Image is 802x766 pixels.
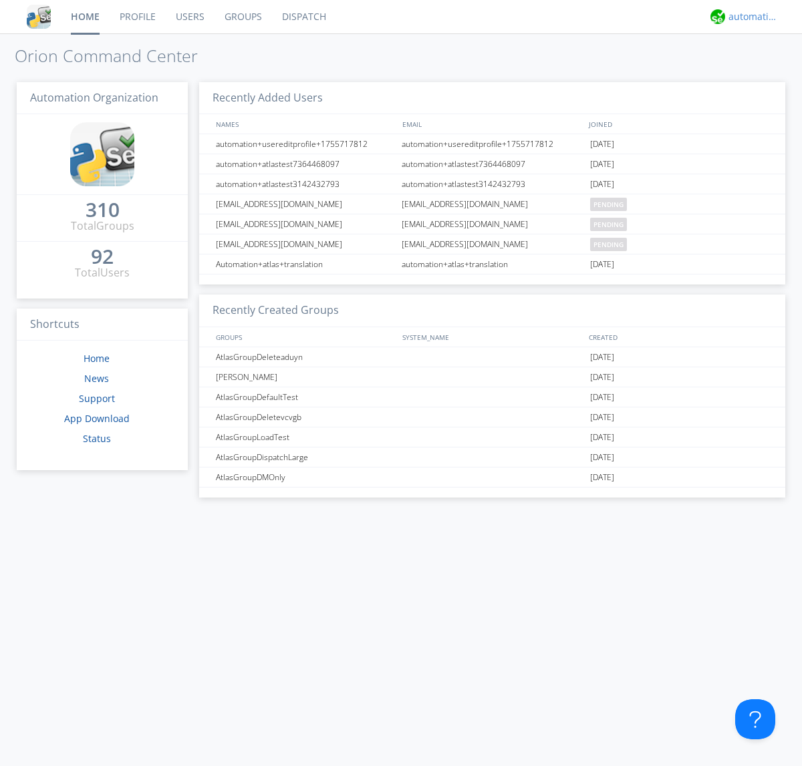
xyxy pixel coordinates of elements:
[399,114,585,134] div: EMAIL
[213,427,398,447] div: AtlasGroupLoadTest
[213,367,398,387] div: [PERSON_NAME]
[590,254,614,274] span: [DATE]
[199,234,785,254] a: [EMAIL_ADDRESS][DOMAIN_NAME][EMAIL_ADDRESS][DOMAIN_NAME]pending
[199,347,785,367] a: AtlasGroupDeleteaduyn[DATE]
[17,309,188,341] h3: Shortcuts
[213,467,398,487] div: AtlasGroupDMOnly
[199,295,785,327] h3: Recently Created Groups
[91,250,114,265] a: 92
[728,10,779,23] div: automation+atlas
[213,327,396,347] div: GROUPS
[71,218,134,234] div: Total Groups
[64,412,130,425] a: App Download
[30,90,158,105] span: Automation Organization
[590,367,614,387] span: [DATE]
[590,238,627,251] span: pending
[199,82,785,115] h3: Recently Added Users
[213,447,398,467] div: AtlasGroupDispatchLarge
[590,427,614,447] span: [DATE]
[199,174,785,194] a: automation+atlastest3142432793automation+atlastest3142432793[DATE]
[199,154,785,174] a: automation+atlastest7364468097automation+atlastest7364468097[DATE]
[199,467,785,488] a: AtlasGroupDMOnly[DATE]
[398,194,587,214] div: [EMAIL_ADDRESS][DOMAIN_NAME]
[590,154,614,174] span: [DATE]
[213,174,398,194] div: automation+atlastest3142432793
[590,407,614,427] span: [DATE]
[199,254,785,274] a: Automation+atlas+translationautomation+atlas+translation[DATE]
[398,234,587,254] div: [EMAIL_ADDRESS][DOMAIN_NAME]
[590,198,627,211] span: pending
[199,407,785,427] a: AtlasGroupDeletevcvgb[DATE]
[590,467,614,488] span: [DATE]
[590,347,614,367] span: [DATE]
[86,203,120,218] a: 310
[398,254,587,274] div: automation+atlas+translation
[590,387,614,407] span: [DATE]
[199,367,785,387] a: [PERSON_NAME][DATE]
[398,154,587,174] div: automation+atlastest7364468097
[213,254,398,274] div: Automation+atlas+translation
[199,427,785,447] a: AtlasGroupLoadTest[DATE]
[213,387,398,407] div: AtlasGroupDefaultTest
[199,214,785,234] a: [EMAIL_ADDRESS][DOMAIN_NAME][EMAIL_ADDRESS][DOMAIN_NAME]pending
[79,392,115,405] a: Support
[590,218,627,231] span: pending
[199,447,785,467] a: AtlasGroupDispatchLarge[DATE]
[199,194,785,214] a: [EMAIL_ADDRESS][DOMAIN_NAME][EMAIL_ADDRESS][DOMAIN_NAME]pending
[213,347,398,367] div: AtlasGroupDeleteaduyn
[213,407,398,427] div: AtlasGroupDeletevcvgb
[213,134,398,154] div: automation+usereditprofile+1755717812
[213,234,398,254] div: [EMAIL_ADDRESS][DOMAIN_NAME]
[199,387,785,407] a: AtlasGroupDefaultTest[DATE]
[75,265,130,280] div: Total Users
[83,432,111,445] a: Status
[213,214,398,234] div: [EMAIL_ADDRESS][DOMAIN_NAME]
[84,372,109,385] a: News
[590,174,614,194] span: [DATE]
[86,203,120,216] div: 310
[213,194,398,214] div: [EMAIL_ADDRESS][DOMAIN_NAME]
[590,447,614,467] span: [DATE]
[27,5,51,29] img: cddb5a64eb264b2086981ab96f4c1ba7
[91,250,114,263] div: 92
[399,327,585,347] div: SYSTEM_NAME
[398,174,587,194] div: automation+atlastest3142432793
[590,134,614,154] span: [DATE]
[735,699,775,739] iframe: Toggle Customer Support
[213,154,398,174] div: automation+atlastest7364468097
[213,114,396,134] div: NAMES
[585,327,773,347] div: CREATED
[585,114,773,134] div: JOINED
[84,352,110,365] a: Home
[398,134,587,154] div: automation+usereditprofile+1755717812
[199,134,785,154] a: automation+usereditprofile+1755717812automation+usereditprofile+1755717812[DATE]
[710,9,725,24] img: d2d01cd9b4174d08988066c6d424eccd
[398,214,587,234] div: [EMAIL_ADDRESS][DOMAIN_NAME]
[70,122,134,186] img: cddb5a64eb264b2086981ab96f4c1ba7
